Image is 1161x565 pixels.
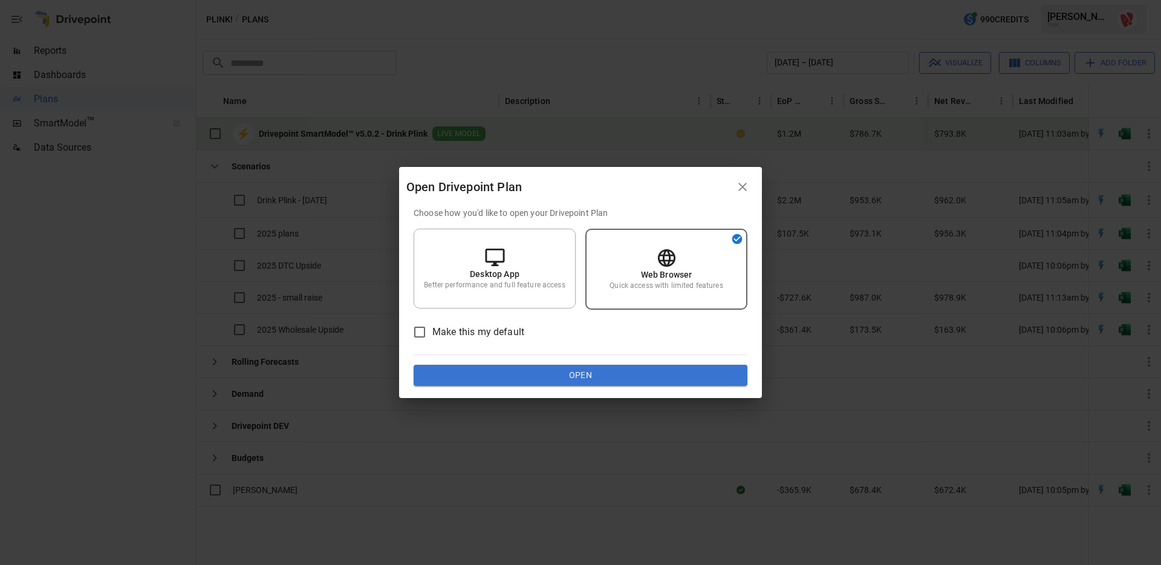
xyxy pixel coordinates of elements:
p: Quick access with limited features [610,281,723,291]
p: Desktop App [470,268,519,280]
button: Open [414,365,747,387]
span: Make this my default [432,325,524,339]
p: Better performance and full feature access [424,280,565,290]
p: Web Browser [641,269,692,281]
p: Choose how you'd like to open your Drivepoint Plan [414,207,747,219]
div: Open Drivepoint Plan [406,177,730,197]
